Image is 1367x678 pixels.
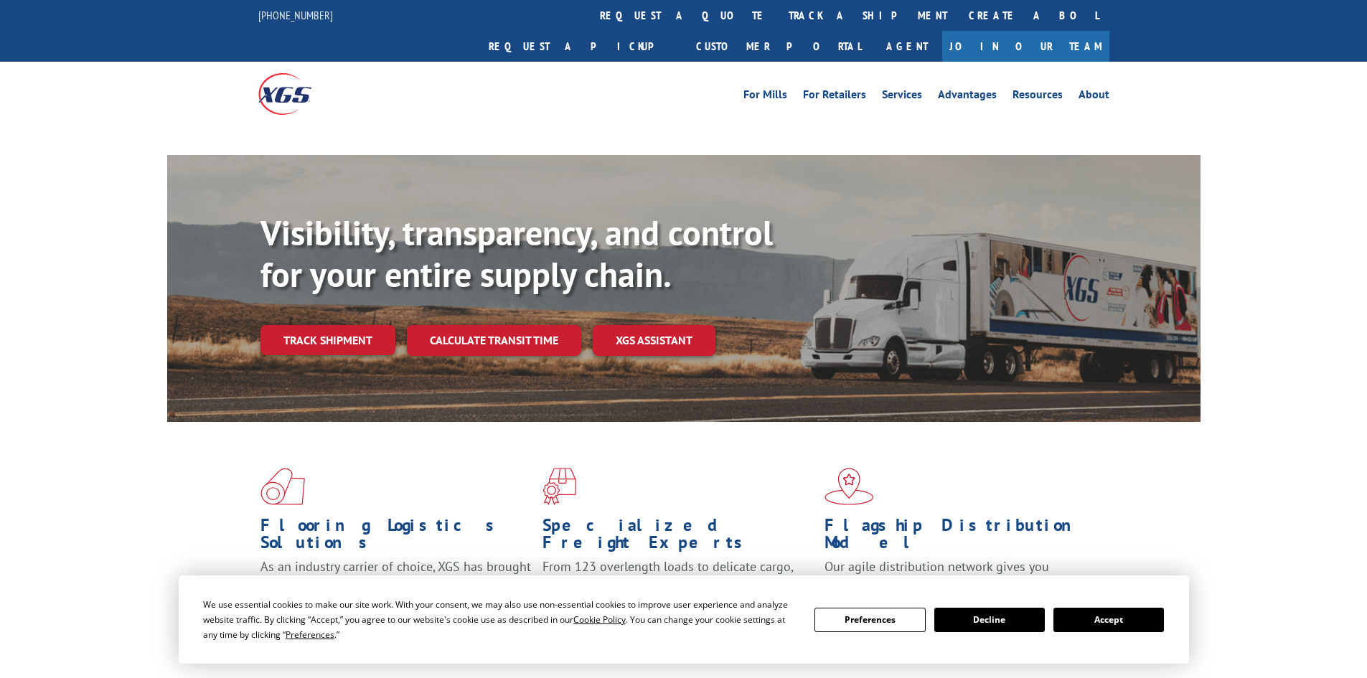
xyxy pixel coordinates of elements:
button: Preferences [814,608,925,632]
a: For Retailers [803,89,866,105]
span: As an industry carrier of choice, XGS has brought innovation and dedication to flooring logistics... [260,558,531,609]
a: About [1079,89,1109,105]
img: xgs-icon-flagship-distribution-model-red [825,468,874,505]
a: Customer Portal [685,31,872,62]
a: Join Our Team [942,31,1109,62]
img: xgs-icon-total-supply-chain-intelligence-red [260,468,305,505]
p: From 123 overlength loads to delicate cargo, our experienced staff knows the best way to move you... [542,558,814,622]
a: Calculate transit time [407,325,581,356]
h1: Specialized Freight Experts [542,517,814,558]
span: Cookie Policy [573,613,626,626]
a: Agent [872,31,942,62]
span: Preferences [286,628,334,641]
a: Request a pickup [478,31,685,62]
span: Our agile distribution network gives you nationwide inventory management on demand. [825,558,1089,592]
a: Track shipment [260,325,395,355]
a: Resources [1013,89,1063,105]
img: xgs-icon-focused-on-flooring-red [542,468,576,505]
h1: Flooring Logistics Solutions [260,517,532,558]
a: Advantages [938,89,997,105]
button: Accept [1053,608,1164,632]
button: Decline [934,608,1045,632]
b: Visibility, transparency, and control for your entire supply chain. [260,210,773,296]
a: [PHONE_NUMBER] [258,8,333,22]
div: Cookie Consent Prompt [179,575,1189,664]
h1: Flagship Distribution Model [825,517,1096,558]
div: We use essential cookies to make our site work. With your consent, we may also use non-essential ... [203,597,797,642]
a: For Mills [743,89,787,105]
a: Services [882,89,922,105]
a: XGS ASSISTANT [593,325,715,356]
